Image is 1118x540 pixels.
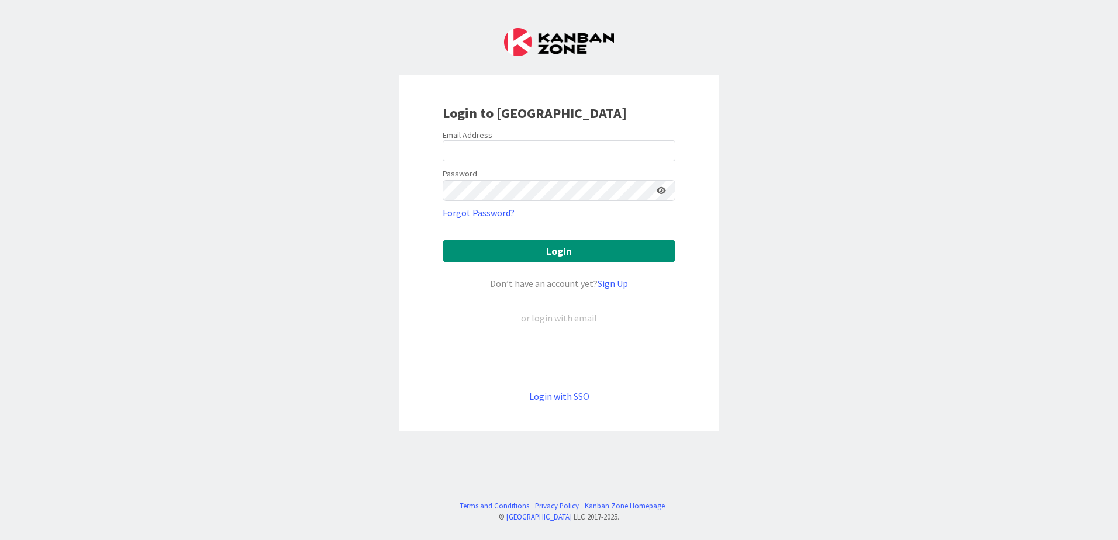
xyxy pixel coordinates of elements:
[598,278,628,289] a: Sign Up
[443,130,492,140] label: Email Address
[529,390,589,402] a: Login with SSO
[443,206,515,220] a: Forgot Password?
[437,344,681,370] iframe: Bouton Se connecter avec Google
[504,28,614,56] img: Kanban Zone
[443,168,477,180] label: Password
[506,512,572,521] a: [GEOGRAPHIC_DATA]
[443,276,675,290] div: Don’t have an account yet?
[518,311,600,325] div: or login with email
[454,511,665,522] div: © LLC 2017- 2025 .
[535,500,579,511] a: Privacy Policy
[443,104,627,122] b: Login to [GEOGRAPHIC_DATA]
[460,500,529,511] a: Terms and Conditions
[443,240,675,262] button: Login
[585,500,665,511] a: Kanban Zone Homepage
